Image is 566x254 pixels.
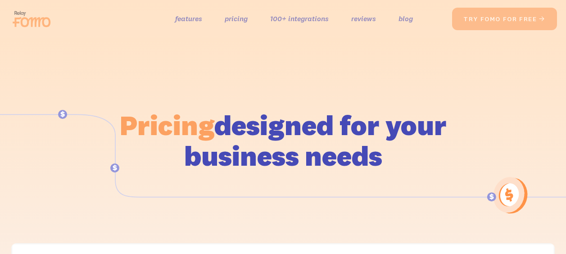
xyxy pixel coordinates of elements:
[175,12,202,25] a: features
[539,15,546,23] span: 
[351,12,376,25] a: reviews
[120,108,214,142] span: Pricing
[119,110,447,171] h1: designed for your business needs
[225,12,248,25] a: pricing
[452,8,557,30] a: try fomo for free
[270,12,329,25] a: 100+ integrations
[398,12,413,25] a: blog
